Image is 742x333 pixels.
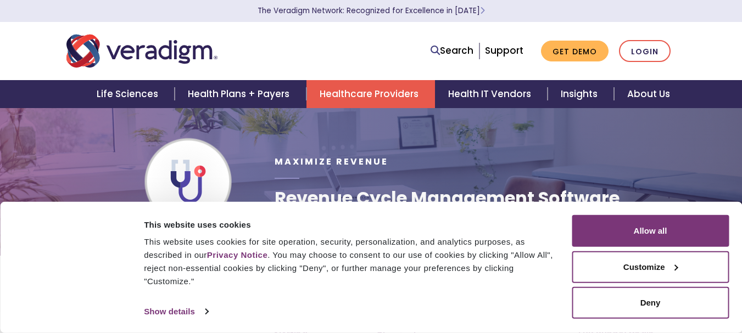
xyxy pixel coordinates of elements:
a: About Us [614,80,683,108]
a: Search [431,43,473,58]
a: Privacy Notice [207,250,267,259]
a: Health IT Vendors [435,80,548,108]
a: Get Demo [541,41,609,62]
button: Allow all [572,215,729,247]
a: Health Plans + Payers [175,80,306,108]
img: Veradigm logo [66,33,217,69]
span: Learn More [480,5,485,16]
a: Login [619,40,671,63]
a: Show details [144,303,208,320]
span: Maximize Revenue [275,155,388,168]
h1: Revenue Cycle Management Software [275,188,620,208]
button: Deny [572,287,729,319]
a: Healthcare Providers [306,80,435,108]
a: Support [485,44,523,57]
div: This website uses cookies [144,218,559,231]
a: The Veradigm Network: Recognized for Excellence in [DATE]Learn More [258,5,485,16]
button: Customize [572,251,729,283]
div: This website uses cookies for site operation, security, personalization, and analytics purposes, ... [144,235,559,288]
a: Life Sciences [83,80,175,108]
a: Insights [548,80,614,108]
